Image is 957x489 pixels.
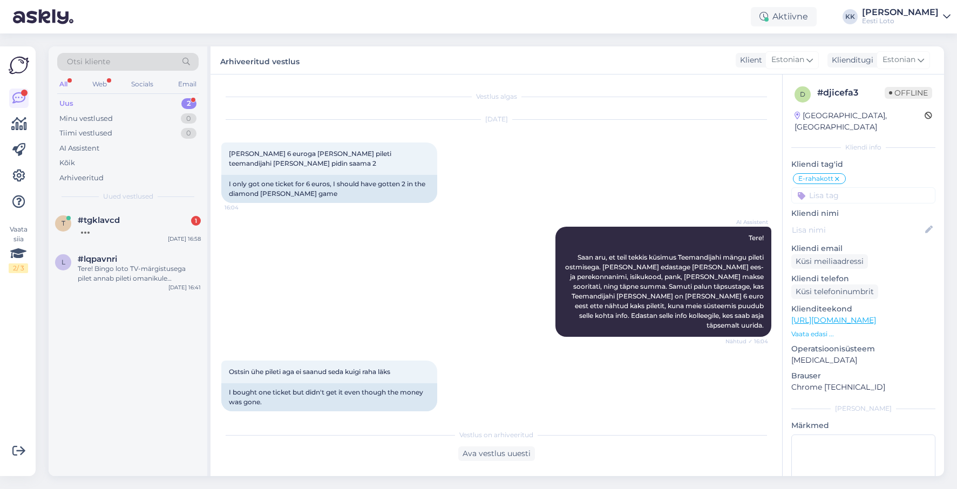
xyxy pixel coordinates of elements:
p: Chrome [TECHNICAL_ID] [791,382,935,393]
div: 1 [191,216,201,226]
span: 16:05 [225,412,265,420]
span: Vestlus on arhiveeritud [459,430,533,440]
span: l [62,258,65,266]
label: Arhiveeritud vestlus [220,53,300,67]
div: [PERSON_NAME] [862,8,939,17]
div: [DATE] 16:41 [168,283,201,291]
span: Nähtud ✓ 16:04 [725,337,768,345]
div: I only got one ticket for 6 euros, I should have gotten 2 in the diamond [PERSON_NAME] game [221,175,437,203]
a: [URL][DOMAIN_NAME] [791,315,876,325]
p: Märkmed [791,420,935,431]
span: [PERSON_NAME] 6 euroga [PERSON_NAME] pileti teemandijahi [PERSON_NAME] pidin saama 2 [229,150,393,167]
div: Vestlus algas [221,92,771,101]
span: Uued vestlused [103,192,153,201]
div: Web [90,77,109,91]
div: Eesti Loto [862,17,939,25]
div: Klient [736,55,762,66]
div: Küsi telefoninumbrit [791,284,878,299]
span: #lqpavnri [78,254,117,264]
p: Operatsioonisüsteem [791,343,935,355]
div: Minu vestlused [59,113,113,124]
span: Ostsin ühe pileti aga ei saanud seda kuigi raha läks [229,368,390,376]
a: [PERSON_NAME]Eesti Loto [862,8,951,25]
div: Klienditugi [827,55,873,66]
div: Uus [59,98,73,109]
div: [PERSON_NAME] [791,404,935,413]
div: KK [843,9,858,24]
input: Lisa tag [791,187,935,203]
div: # djicefa3 [817,86,885,99]
div: Kõik [59,158,75,168]
span: t [62,219,65,227]
div: [DATE] [221,114,771,124]
p: Vaata edasi ... [791,329,935,339]
div: I bought one ticket but didn't get it even though the money was gone. [221,383,437,411]
div: All [57,77,70,91]
p: [MEDICAL_DATA] [791,355,935,366]
div: 2 / 3 [9,263,28,273]
div: 0 [181,113,196,124]
div: [GEOGRAPHIC_DATA], [GEOGRAPHIC_DATA] [795,110,925,133]
div: Vaata siia [9,225,28,273]
span: E-rahakott [798,175,833,182]
span: Offline [885,87,932,99]
div: AI Assistent [59,143,99,154]
span: Estonian [883,54,915,66]
input: Lisa nimi [792,224,923,236]
div: Tiimi vestlused [59,128,112,139]
p: Kliendi tag'id [791,159,935,170]
p: Brauser [791,370,935,382]
p: Kliendi nimi [791,208,935,219]
span: d [800,90,805,98]
div: 0 [181,128,196,139]
div: Tere! Bingo loto TV-märgistusega pilet annab pileti omanikule võimaluse osaleda stuudiomängu kand... [78,264,201,283]
p: Kliendi email [791,243,935,254]
div: Socials [129,77,155,91]
span: Otsi kliente [67,56,110,67]
div: 2 [181,98,196,109]
div: Kliendi info [791,142,935,152]
span: Estonian [771,54,804,66]
div: Aktiivne [751,7,817,26]
span: AI Assistent [728,218,768,226]
div: [DATE] 16:58 [168,235,201,243]
p: Klienditeekond [791,303,935,315]
p: Kliendi telefon [791,273,935,284]
span: 16:04 [225,203,265,212]
div: Ava vestlus uuesti [458,446,535,461]
div: Küsi meiliaadressi [791,254,868,269]
img: Askly Logo [9,55,29,76]
span: #tgklavcd [78,215,120,225]
div: Arhiveeritud [59,173,104,184]
div: Email [176,77,199,91]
